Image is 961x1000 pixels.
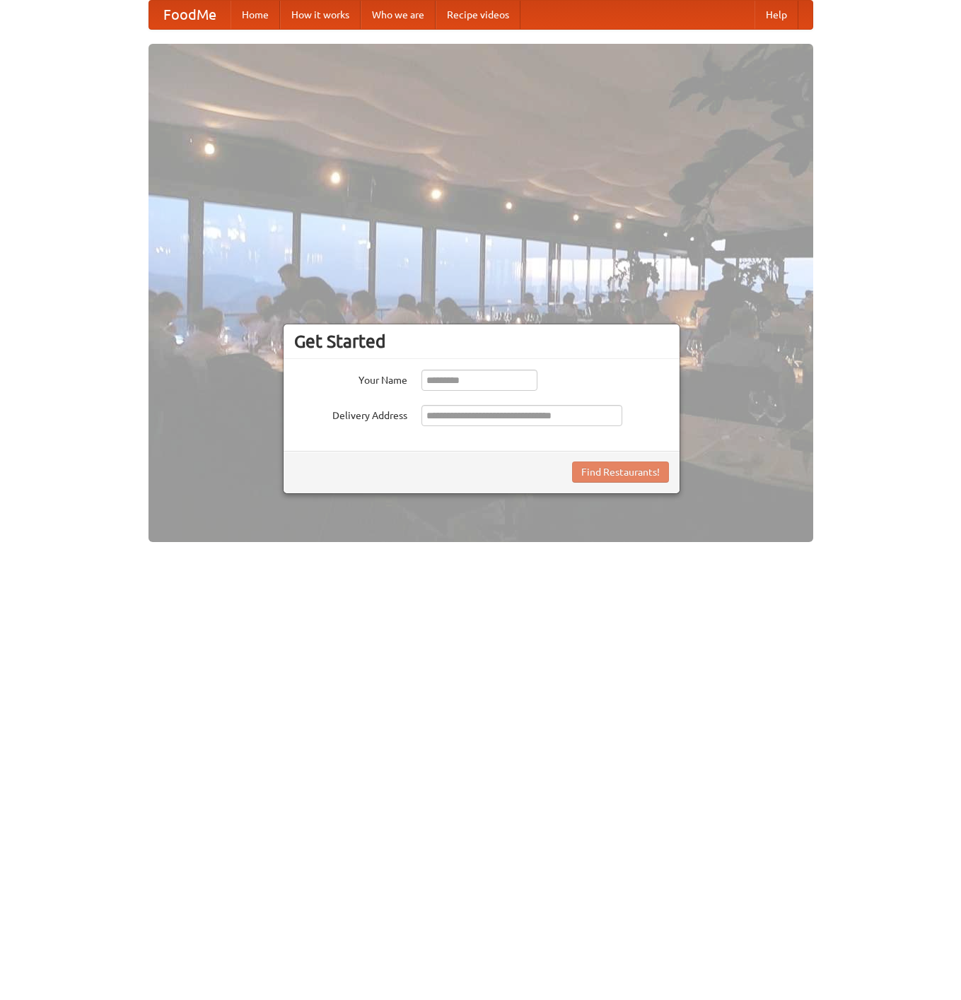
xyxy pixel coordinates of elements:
[280,1,361,29] a: How it works
[231,1,280,29] a: Home
[572,461,669,483] button: Find Restaurants!
[361,1,436,29] a: Who we are
[294,331,669,352] h3: Get Started
[436,1,520,29] a: Recipe videos
[755,1,798,29] a: Help
[294,370,407,387] label: Your Name
[294,405,407,423] label: Delivery Address
[149,1,231,29] a: FoodMe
